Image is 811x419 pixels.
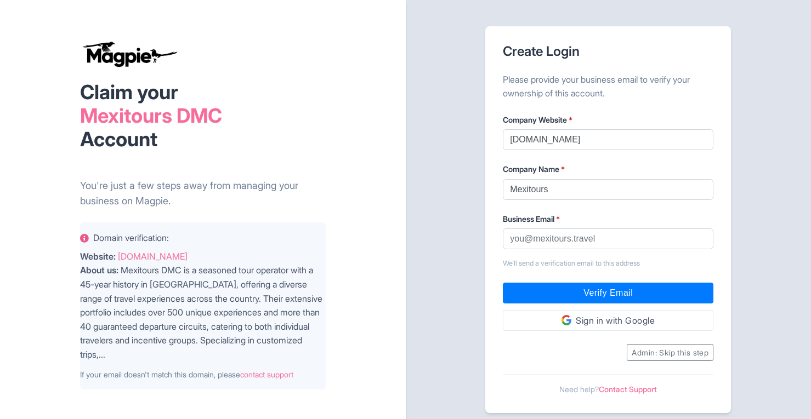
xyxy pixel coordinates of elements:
[80,81,326,152] h1: Claim your Account
[503,228,713,249] input: you@mexitours.travel
[627,344,713,361] button: Admin: Skip this step
[503,129,713,150] input: example.com
[503,214,554,223] span: Business Email
[80,265,118,275] span: About us:
[80,104,326,128] div: Mexitours DMC
[80,265,322,360] span: Mexitours DMC is a seasoned tour operator with a 45-year history in [GEOGRAPHIC_DATA], offering a...
[503,164,559,174] span: Company Name
[503,115,567,124] span: Company Website
[80,251,116,262] span: Website:
[80,178,326,210] p: You're just a few steps away from managing your business on Magpie.
[599,384,657,394] a: Contact Support
[562,315,571,325] img: google.svg
[503,283,713,303] input: Verify Email
[80,41,179,67] img: logo-ab69f6fb50320c5b225c76a69d11143b.png
[503,374,713,395] div: Need help?
[503,179,713,200] input: Your Business Name
[503,258,713,269] small: We'll send a verification email to this address
[503,73,713,101] p: Please provide your business email to verify your ownership of this account.
[503,44,713,60] h2: Create Login
[240,370,293,379] a: contact support
[503,310,713,331] a: Sign in with Google
[118,251,188,262] span: [DOMAIN_NAME]
[80,369,326,381] p: If your email doesn't match this domain, please
[93,231,169,245] span: Domain verification:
